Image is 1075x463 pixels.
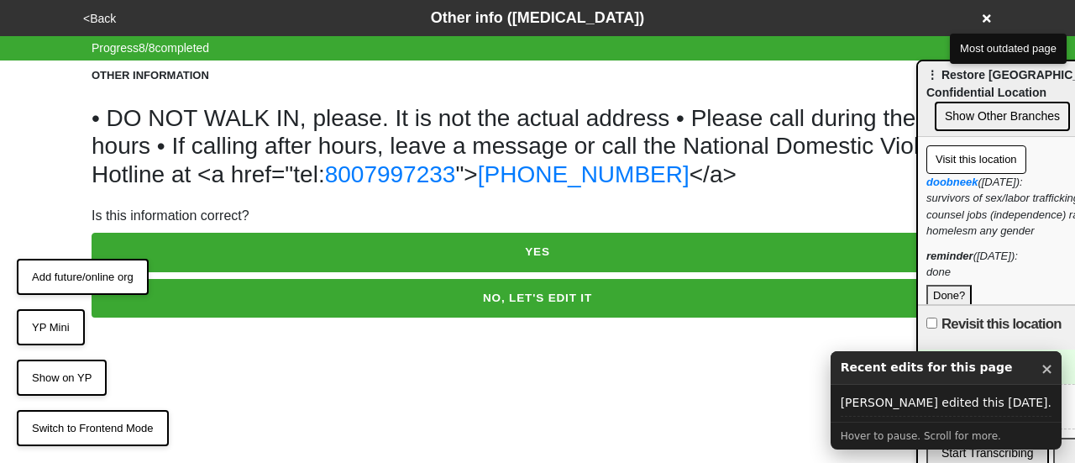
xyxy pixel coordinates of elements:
[17,410,169,447] button: Switch to Frontend Mode
[478,161,690,187] a: [PHONE_NUMBER]
[935,102,1070,131] button: Show Other Branches
[17,259,149,296] button: Add future/online org
[926,285,972,307] button: Done?
[92,104,983,189] h1: • DO NOT WALK IN, please. It is not the actual address • Please call during the open hours • If c...
[831,422,1062,450] div: Hover to pause. Scroll for more.
[325,161,456,187] a: 8007997233
[926,250,973,262] strong: reminder
[78,9,121,29] button: <Back
[1041,358,1053,380] button: ×
[92,279,983,318] button: NO, LET'S EDIT IT
[17,309,85,346] button: YP Mini
[92,39,209,57] span: Progress 8 / 8 completed
[831,351,1062,385] div: Recent edits for this page
[841,390,1051,417] div: [PERSON_NAME] edited this [DATE].
[17,360,107,397] button: Show on YP
[92,233,983,271] button: YES
[941,314,1062,334] label: Revisit this location
[926,145,1026,174] button: Visit this location
[950,34,1067,64] button: Most outdated page
[92,206,983,226] div: Is this information correct?
[431,9,644,26] span: Other info ([MEDICAL_DATA])
[926,176,978,188] a: doobneek
[92,67,983,84] div: OTHER INFORMATION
